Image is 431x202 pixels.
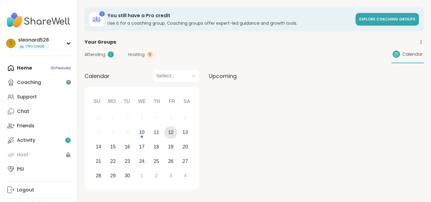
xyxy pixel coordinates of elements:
div: 3 [169,172,172,180]
div: Not available Sunday, August 31st, 2025 [92,112,105,125]
div: sleonard528 [18,37,49,43]
div: Choose Monday, September 29th, 2025 [107,169,120,182]
span: 1 [67,138,69,143]
div: 2 [155,172,158,180]
div: Not available Saturday, September 6th, 2025 [179,112,192,125]
div: 10 [139,128,145,136]
div: Choose Sunday, September 21st, 2025 [92,155,105,168]
div: Not available Thursday, September 4th, 2025 [150,112,163,125]
div: 4 [155,114,158,122]
h3: Use it for a coaching group. Coaching groups offer expert-led guidance and growth tools. [107,20,352,26]
div: Choose Sunday, September 14th, 2025 [92,141,105,154]
a: PSI [5,162,72,176]
div: PSI [17,166,24,172]
div: Choose Tuesday, September 30th, 2025 [121,169,134,182]
div: Host [17,151,28,158]
div: Fr [165,95,178,108]
div: 25 [154,157,159,165]
div: Not available Friday, September 5th, 2025 [164,112,177,125]
div: 20 [183,143,188,151]
h3: You still have a Pro credit [107,12,352,19]
div: 29 [110,172,116,180]
div: Coaching [17,79,41,86]
div: Choose Wednesday, September 24th, 2025 [136,155,148,168]
div: Choose Wednesday, October 1st, 2025 [136,169,148,182]
div: Tu [120,95,133,108]
span: Hosting [128,51,145,58]
div: 15 [110,143,116,151]
div: 1 [99,11,105,17]
div: 12 [168,128,174,136]
div: Su [90,95,104,108]
a: Friends [5,119,72,133]
div: 9 [126,128,129,136]
div: Activity [17,137,35,144]
span: Explore Coaching Groups [359,17,415,22]
div: 7 [97,128,100,136]
div: Choose Thursday, September 18th, 2025 [150,141,163,154]
div: 14 [96,143,101,151]
div: 1 [141,172,143,180]
div: Choose Sunday, September 28th, 2025 [92,169,105,182]
div: Choose Wednesday, September 17th, 2025 [136,141,148,154]
a: Chat [5,104,72,119]
span: s [9,39,12,47]
div: Not available Wednesday, September 3rd, 2025 [136,112,148,125]
div: 3 [141,114,143,122]
div: Choose Friday, October 3rd, 2025 [164,169,177,182]
div: Choose Friday, September 19th, 2025 [164,141,177,154]
div: Choose Wednesday, September 10th, 2025 [136,126,148,139]
div: Not available Tuesday, September 9th, 2025 [121,126,134,139]
div: Not available Tuesday, September 2nd, 2025 [121,112,134,125]
span: 1 Pro credit [25,44,44,49]
img: ShareWell Nav Logo [5,10,72,31]
div: Sa [180,95,193,108]
div: Choose Tuesday, September 23rd, 2025 [121,155,134,168]
span: Upcoming [209,72,237,80]
div: Not available Monday, September 1st, 2025 [107,112,120,125]
div: Not available Monday, September 8th, 2025 [107,126,120,139]
div: 0 [147,51,153,57]
span: Attending [85,51,105,58]
div: Choose Saturday, September 20th, 2025 [179,141,192,154]
div: Choose Friday, September 26th, 2025 [164,155,177,168]
div: 11 [154,128,159,136]
div: Choose Friday, September 12th, 2025 [164,126,177,139]
div: 5 [169,114,172,122]
iframe: Spotlight [66,80,71,85]
div: 13 [183,128,188,136]
div: 26 [168,157,174,165]
div: Choose Saturday, September 13th, 2025 [179,126,192,139]
div: 2 [126,114,129,122]
div: 24 [139,157,145,165]
div: Friends [17,123,34,129]
div: 18 [154,143,159,151]
div: Choose Saturday, September 27th, 2025 [179,155,192,168]
a: Coaching [5,75,72,90]
a: Support [5,90,72,104]
span: Calendar [85,72,110,80]
div: Th [150,95,164,108]
div: Logout [17,187,34,193]
a: Host [5,148,72,162]
div: Not available Sunday, September 7th, 2025 [92,126,105,139]
div: Choose Thursday, October 2nd, 2025 [150,169,163,182]
div: Choose Thursday, September 25th, 2025 [150,155,163,168]
div: Choose Monday, September 15th, 2025 [107,141,120,154]
div: 17 [139,143,145,151]
div: 21 [96,157,101,165]
div: 19 [168,143,174,151]
div: Support [17,94,37,100]
div: Choose Monday, September 22nd, 2025 [107,155,120,168]
div: 1 [112,114,114,122]
div: 16 [125,143,130,151]
div: 30 [125,172,130,180]
div: 6 [184,114,187,122]
div: Mo [105,95,118,108]
a: Explore Coaching Groups [356,13,419,26]
div: 1 [108,51,114,57]
div: Choose Tuesday, September 16th, 2025 [121,141,134,154]
a: Activity1 [5,133,72,148]
div: 28 [96,172,101,180]
div: 31 [96,114,101,122]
